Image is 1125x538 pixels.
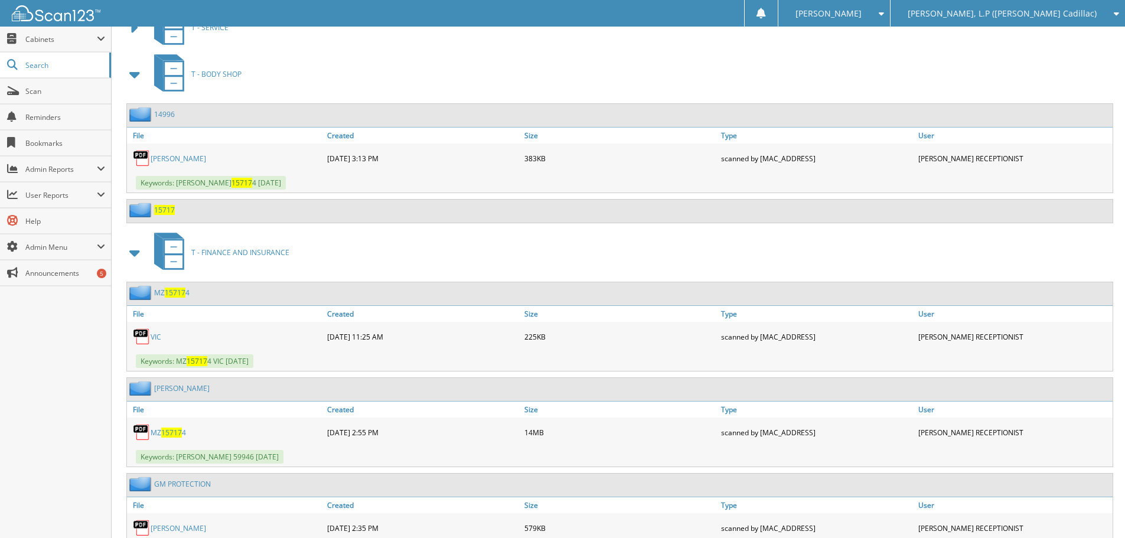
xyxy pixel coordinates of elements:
[129,107,154,122] img: folder2.png
[521,420,719,444] div: 14MB
[129,477,154,491] img: folder2.png
[136,450,283,464] span: Keywords: [PERSON_NAME] 59946 [DATE]
[127,306,324,322] a: File
[521,128,719,144] a: Size
[25,138,105,148] span: Bookmarks
[127,497,324,513] a: File
[25,268,105,278] span: Announcements
[133,423,151,441] img: PDF.png
[151,523,206,533] a: [PERSON_NAME]
[127,402,324,418] a: File
[915,497,1113,513] a: User
[718,402,915,418] a: Type
[1066,481,1125,538] iframe: Chat Widget
[133,328,151,345] img: PDF.png
[521,402,719,418] a: Size
[25,34,97,44] span: Cabinets
[324,402,521,418] a: Created
[154,288,190,298] a: MZ157174
[915,325,1113,348] div: [PERSON_NAME] RECEPTIONIST
[915,306,1113,322] a: User
[136,176,286,190] span: Keywords: [PERSON_NAME] 4 [DATE]
[129,381,154,396] img: folder2.png
[161,428,182,438] span: 15717
[191,22,229,32] span: T - SERVICE
[133,149,151,167] img: PDF.png
[154,109,175,119] a: 14996
[147,51,242,97] a: T - BODY SHOP
[324,306,521,322] a: Created
[154,383,210,393] a: [PERSON_NAME]
[908,10,1097,17] span: [PERSON_NAME], L.P ([PERSON_NAME] Cadillac)
[12,5,100,21] img: scan123-logo-white.svg
[718,128,915,144] a: Type
[25,190,97,200] span: User Reports
[25,242,97,252] span: Admin Menu
[521,146,719,170] div: 383KB
[25,164,97,174] span: Admin Reports
[25,216,105,226] span: Help
[718,146,915,170] div: scanned by [MAC_ADDRESS]
[324,420,521,444] div: [DATE] 2:55 PM
[25,86,105,96] span: Scan
[25,60,103,70] span: Search
[133,519,151,537] img: PDF.png
[136,354,253,368] span: Keywords: MZ 4 VIC [DATE]
[151,428,186,438] a: MZ157174
[718,497,915,513] a: Type
[718,325,915,348] div: scanned by [MAC_ADDRESS]
[127,128,324,144] a: File
[129,285,154,300] img: folder2.png
[795,10,862,17] span: [PERSON_NAME]
[324,128,521,144] a: Created
[25,112,105,122] span: Reminders
[718,420,915,444] div: scanned by [MAC_ADDRESS]
[521,497,719,513] a: Size
[915,402,1113,418] a: User
[154,479,211,489] a: GM PROTECTION
[231,178,252,188] span: 15717
[187,356,207,366] span: 15717
[154,205,175,215] a: 15717
[129,203,154,217] img: folder2.png
[324,497,521,513] a: Created
[915,420,1113,444] div: [PERSON_NAME] RECEPTIONIST
[97,269,106,278] div: 5
[324,146,521,170] div: [DATE] 3:13 PM
[151,332,161,342] a: VIC
[521,325,719,348] div: 225KB
[324,325,521,348] div: [DATE] 11:25 AM
[915,128,1113,144] a: User
[147,229,289,276] a: T - FINANCE AND INSURANCE
[915,146,1113,170] div: [PERSON_NAME] RECEPTIONIST
[521,306,719,322] a: Size
[151,154,206,164] a: [PERSON_NAME]
[147,4,229,51] a: T - SERVICE
[191,69,242,79] span: T - BODY SHOP
[191,247,289,257] span: T - FINANCE AND INSURANCE
[718,306,915,322] a: Type
[165,288,185,298] span: 15717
